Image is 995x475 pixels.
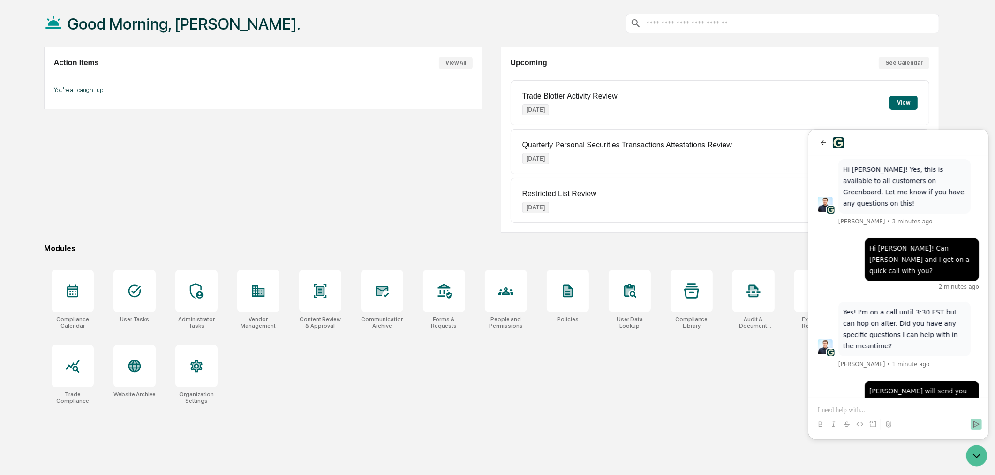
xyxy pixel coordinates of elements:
[52,391,94,404] div: Trade Compliance
[113,391,156,398] div: Website Archive
[522,104,550,115] p: [DATE]
[439,57,473,69] button: View All
[237,316,279,329] div: Vendor Management
[52,316,94,329] div: Compliance Calendar
[732,316,775,329] div: Audit & Document Logs
[522,92,618,100] p: Trade Blotter Activity Review
[808,130,988,439] iframe: Customer support window
[889,96,918,110] button: View
[794,316,837,329] div: Exception Reporting
[485,316,527,329] div: People and Permissions
[879,57,929,69] button: See Calendar
[299,316,341,329] div: Content Review & Approval
[522,202,550,213] p: [DATE]
[175,391,218,404] div: Organization Settings
[68,15,301,33] h1: Good Morning, [PERSON_NAME].
[120,316,149,322] div: User Tasks
[511,59,547,67] h2: Upcoming
[671,316,713,329] div: Compliance Library
[557,316,579,322] div: Policies
[44,244,940,253] div: Modules
[361,316,403,329] div: Communications Archive
[522,141,732,149] p: Quarterly Personal Securities Transactions Attestations Review
[609,316,651,329] div: User Data Lookup
[522,190,596,198] p: Restricted List Review
[54,86,473,93] p: You're all caught up!
[54,59,99,67] h2: Action Items
[522,153,550,164] p: [DATE]
[423,316,465,329] div: Forms & Requests
[965,444,990,469] iframe: Open customer support
[175,316,218,329] div: Administrator Tasks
